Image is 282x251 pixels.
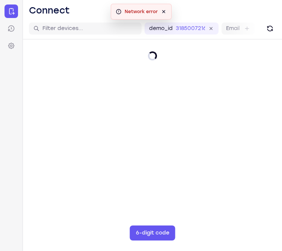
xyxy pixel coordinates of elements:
[125,9,158,15] div: Network error
[149,25,173,32] label: demo_id
[226,25,240,32] label: Email
[5,39,18,53] a: Settings
[5,22,18,35] a: Sessions
[5,5,18,18] a: Connect
[29,5,70,17] h1: Connect
[264,23,276,35] button: Refresh
[42,25,137,32] input: Filter devices...
[130,225,175,240] button: 6-digit code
